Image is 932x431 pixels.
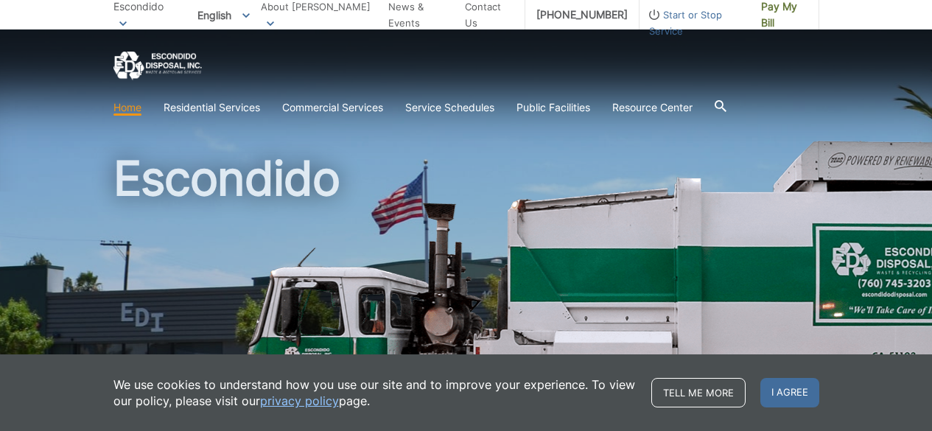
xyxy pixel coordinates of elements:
[516,99,590,116] a: Public Facilities
[113,99,141,116] a: Home
[260,393,339,409] a: privacy policy
[186,3,261,27] span: English
[282,99,383,116] a: Commercial Services
[113,376,637,409] p: We use cookies to understand how you use our site and to improve your experience. To view our pol...
[113,52,202,80] a: EDCD logo. Return to the homepage.
[405,99,494,116] a: Service Schedules
[612,99,693,116] a: Resource Center
[760,378,819,407] span: I agree
[651,378,746,407] a: Tell me more
[164,99,260,116] a: Residential Services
